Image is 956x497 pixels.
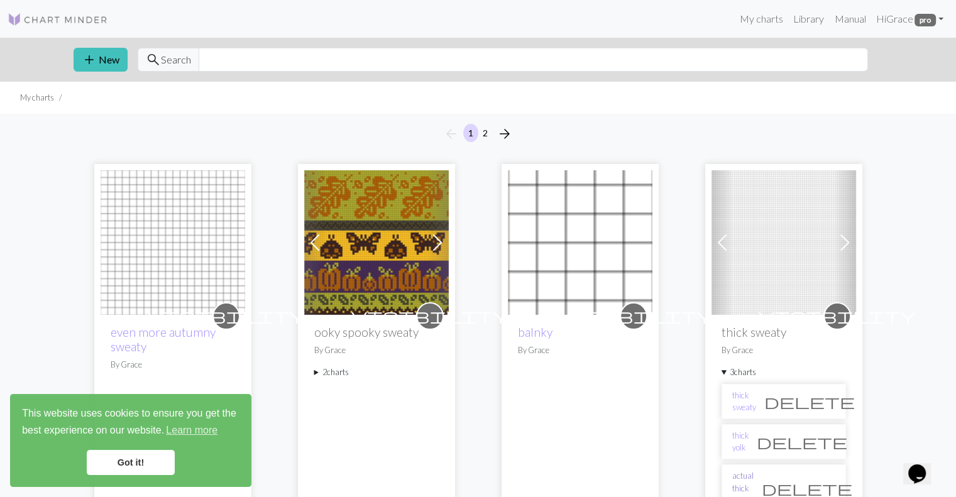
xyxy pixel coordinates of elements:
[111,359,235,371] p: By Grace
[351,303,508,329] i: private
[463,124,478,142] button: 1
[492,124,517,144] button: Next
[478,124,493,142] button: 2
[756,390,863,413] button: Delete chart
[903,447,943,484] iframe: chat widget
[497,126,512,141] i: Next
[439,124,517,144] nav: Page navigation
[20,92,54,104] li: My charts
[722,366,846,378] summary: 3charts
[148,306,305,325] span: visibility
[111,325,216,354] a: even more autumny sweaty
[749,430,855,454] button: Delete chart
[22,406,239,440] span: This website uses cookies to ensure you get the best experience on our website.
[87,450,175,475] a: dismiss cookie message
[722,325,846,339] h2: thick sweaty
[10,394,251,487] div: cookieconsent
[915,14,936,26] span: pro
[148,303,305,329] i: private
[101,170,245,315] img: even more autumny sweaty
[146,51,161,68] span: search
[518,344,642,356] p: By Grace
[161,52,191,67] span: Search
[101,235,245,247] a: even more autumny sweaty
[829,6,871,31] a: Manual
[788,6,829,31] a: Library
[764,393,855,410] span: delete
[314,366,439,378] summary: 2charts
[555,303,712,329] i: private
[497,125,512,143] span: arrow_forward
[735,6,788,31] a: My charts
[759,306,916,325] span: visibility
[314,325,439,339] h2: ooky spooky sweaty
[74,48,128,72] button: New
[722,344,846,356] p: By Grace
[871,6,948,31] a: HiGrace pro
[82,51,97,68] span: add
[555,306,712,325] span: visibility
[351,306,508,325] span: visibility
[757,433,847,451] span: delete
[759,303,916,329] i: private
[762,479,852,497] span: delete
[304,170,449,315] img: ooky spooky sweaty
[8,12,108,27] img: Logo
[732,430,749,454] a: thick yolk
[164,421,219,440] a: learn more about cookies
[508,235,652,247] a: balnky
[712,170,856,315] img: thick sweaty
[304,235,449,247] a: ooky spooky sweaty
[732,390,756,413] a: thick sweaty
[314,344,439,356] p: By Grace
[712,235,856,247] a: thick sweaty
[508,170,652,315] img: balnky
[518,325,552,339] a: balnky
